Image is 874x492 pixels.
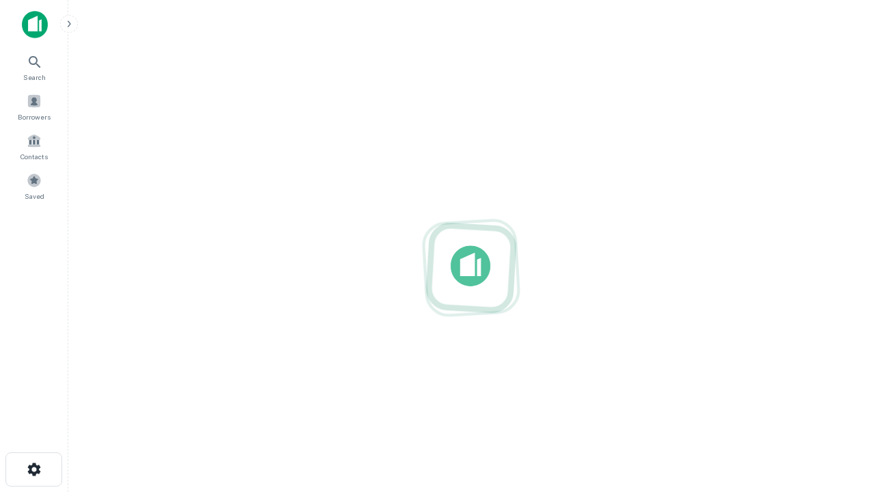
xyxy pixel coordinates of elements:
[22,11,48,38] img: capitalize-icon.png
[20,151,48,162] span: Contacts
[4,88,64,125] a: Borrowers
[4,128,64,165] a: Contacts
[18,111,51,122] span: Borrowers
[4,167,64,204] a: Saved
[4,49,64,85] a: Search
[806,339,874,405] iframe: Chat Widget
[25,191,44,202] span: Saved
[23,72,46,83] span: Search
